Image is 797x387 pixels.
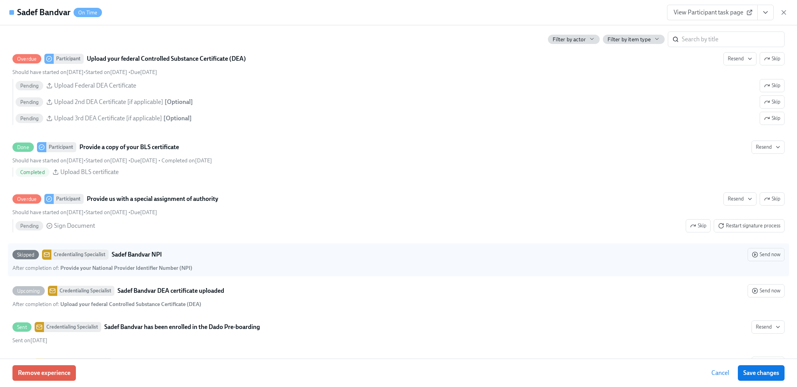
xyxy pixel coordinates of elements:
span: Completed [16,169,49,175]
strong: Sadef Bandvar DEA certificate uploaded [118,286,224,296]
span: Cancel [711,369,729,377]
strong: Provide your National Provider Identifier Number (NPI) [60,265,192,271]
div: • • [12,209,157,216]
button: OverdueParticipantUpload your federal Controlled Substance Certificate (DEA)ResendSkipShould have... [760,95,785,109]
span: Upload 2nd DEA Certificate [if applicable] [54,98,163,106]
span: Upload BLS certificate [60,168,119,176]
span: Wednesday, August 13th 2025, 8:56 pm [162,157,212,164]
span: Done [12,144,34,150]
span: View Participant task page [674,9,751,16]
span: Monday, August 4th 2025, 10:00 am [130,69,157,76]
span: Filter by item type [607,36,651,43]
span: Monday, August 4th 2025, 10:00 am [130,157,157,164]
span: Skipped [12,252,39,258]
span: Upload Federal DEA Certificate [54,81,136,90]
strong: Upload your federal Controlled Substance Certificate (DEA) [60,301,201,308]
span: Skip [690,222,706,230]
span: Monday, August 11th 2025, 1:21 pm [86,69,127,76]
button: OverdueParticipantUpload your federal Controlled Substance Certificate (DEA)ResendSkipShould have... [760,79,785,92]
span: Sent [12,324,32,330]
button: SkippedCredentialing SpecialistSadef Bandvar NPIAfter completion of: Provide your National Provid... [748,248,785,261]
button: OverdueParticipantProvide us with a special assignment of authoritySkipShould have started on[DAT... [723,192,757,206]
span: Pending [16,116,43,121]
span: Send now [752,287,780,295]
button: OverdueParticipantProvide us with a special assignment of authorityResendSkipShould have started ... [686,219,711,232]
div: Credentialing Specialist [57,286,114,296]
span: Save changes [743,369,779,377]
div: Credentialing Specialist [44,322,101,332]
span: Monday, August 11th 2025, 12:21 pm [12,337,47,344]
div: Credentialing Specialist [51,250,109,260]
span: Skip [764,82,780,90]
strong: Upload your federal Controlled Substance Certificate (DEA) [87,54,246,63]
span: Monday, July 28th 2025, 10:00 am [12,209,84,216]
div: [ Optional ] [165,98,193,106]
span: Skip [764,98,780,106]
strong: Sadef Bandvar NPI [112,250,162,259]
button: UpcomingCredentialing SpecialistSadef Bandvar DEA certificate uploadedAfter completion of: Upload... [748,284,785,297]
span: Monday, July 28th 2025, 10:00 am [12,157,84,164]
div: Participant [54,54,84,64]
button: Filter by actor [548,35,600,44]
strong: Sadef Bandvar has been enrolled in the Dado Pre-boarding [104,322,260,332]
span: Resend [756,323,780,331]
span: Send now [752,251,780,259]
div: • • [12,69,157,76]
span: Skip [764,114,780,122]
span: Pending [16,99,43,105]
button: OverdueParticipantUpload your federal Controlled Substance Certificate (DEA)ResendShould have sta... [760,52,785,65]
div: After completion of : [12,264,192,272]
span: Monday, August 11th 2025, 1:21 pm [86,157,127,164]
span: Monday, July 28th 2025, 10:00 am [12,69,84,76]
div: • • • [12,157,212,164]
span: On Time [74,10,102,16]
div: [ Optional ] [163,114,192,123]
span: Upload 3rd DEA Certificate [if applicable] [54,114,162,123]
span: Resend [756,143,780,151]
button: OverdueParticipantProvide us with a special assignment of authorityResendSkipShould have started ... [714,219,785,232]
button: Filter by item type [603,35,665,44]
span: Filter by actor [553,36,586,43]
span: Resend [728,55,752,63]
span: Skip [764,195,780,203]
span: Remove experience [18,369,70,377]
span: Upcoming [12,288,45,294]
div: Participant [46,142,76,152]
span: Resend [728,195,752,203]
button: Save changes [738,365,785,381]
button: OverdueParticipantProvide us with a special assignment of authorityResendShould have started on[D... [760,192,785,206]
span: Pending [16,83,43,89]
button: Remove experience [12,365,76,381]
strong: Provide us with a special assignment of authority [87,194,218,204]
button: OverdueParticipantUpload your federal Controlled Substance Certificate (DEA)SkipShould have start... [723,52,757,65]
span: Monday, August 11th 2025, 1:21 pm [86,209,127,216]
strong: Provide a copy of your BLS certificate [79,142,179,152]
span: Skip [764,55,780,63]
span: Restart signature process [718,222,780,230]
button: OverdueParticipantUpload your federal Controlled Substance Certificate (DEA)ResendSkipShould have... [760,112,785,125]
button: SentCredentialing SpecialistSadef Bandvar has been enrolled in the Dado Pre-boardingSent on[DATE] [751,320,785,334]
button: SentOCC Credentialing specialist[PERSON_NAME] has been enrolled in the state credentialing proces... [751,357,785,370]
div: Participant [54,194,84,204]
button: Cancel [706,365,735,381]
span: Monday, August 4th 2025, 10:00 am [130,209,157,216]
div: OCC Credentialing specialist [44,358,112,368]
button: View task page [757,5,774,20]
span: Overdue [12,56,41,62]
h4: Sadef Bandvar [17,7,70,18]
button: DoneParticipantProvide a copy of your BLS certificateShould have started on[DATE]•Started on[DATE... [751,141,785,154]
input: Search by title [682,32,785,47]
span: Pending [16,223,43,229]
div: After completion of : [12,301,201,308]
span: Overdue [12,196,41,202]
a: View Participant task page [667,5,758,20]
span: Sign Document [54,222,95,230]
